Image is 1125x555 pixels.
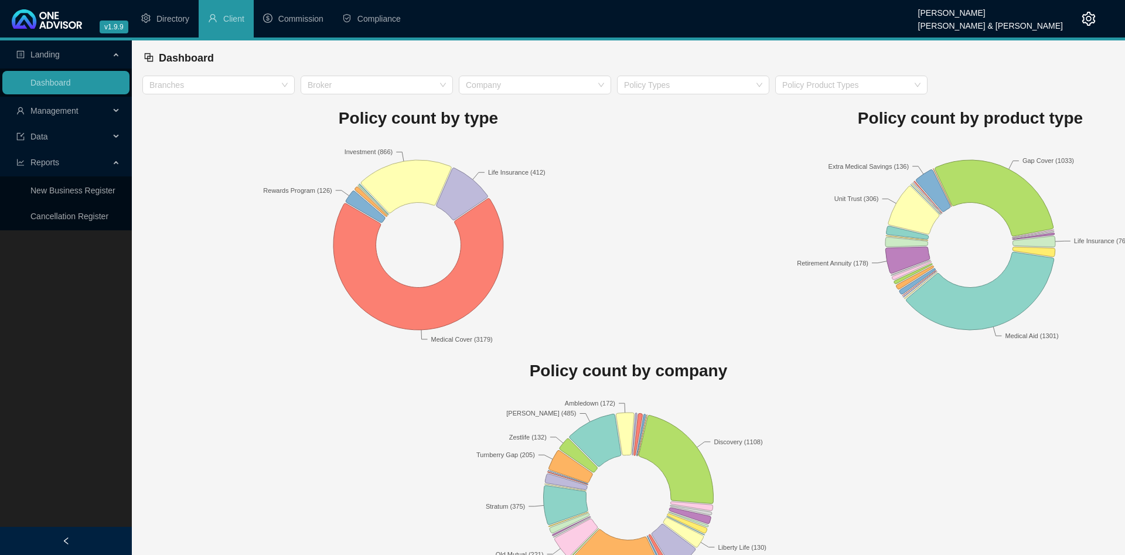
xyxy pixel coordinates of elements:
text: Discovery (1108) [714,438,762,445]
span: setting [141,13,151,23]
text: Zestlife (132) [509,434,547,441]
text: Investment (866) [345,148,393,155]
text: Gap Cover (1033) [1022,157,1074,164]
text: Stratum (375) [486,503,525,510]
text: Extra Medical Savings (136) [829,162,909,169]
span: Directory [156,14,189,23]
span: Data [30,132,48,141]
text: Ambledown (172) [565,400,615,407]
text: Unit Trust (306) [834,195,879,202]
a: Dashboard [30,78,71,87]
span: Dashboard [159,52,214,64]
span: import [16,132,25,141]
span: line-chart [16,158,25,166]
h1: Policy count by company [142,358,1114,384]
div: [PERSON_NAME] & [PERSON_NAME] [918,16,1063,29]
text: Life Insurance (412) [488,169,546,176]
text: Retirement Annuity (178) [797,259,868,266]
span: block [144,52,154,63]
span: Reports [30,158,59,167]
span: Compliance [357,14,401,23]
span: dollar [263,13,272,23]
span: Management [30,106,79,115]
a: Cancellation Register [30,212,108,221]
text: [PERSON_NAME] (485) [506,410,576,417]
span: Landing [30,50,60,59]
span: left [62,537,70,545]
text: Turnberry Gap (205) [476,451,535,458]
span: v1.9.9 [100,21,128,33]
span: user [16,107,25,115]
text: Medical Aid (1301) [1005,332,1058,339]
span: Commission [278,14,323,23]
text: Medical Cover (3179) [431,335,493,342]
span: setting [1082,12,1096,26]
span: profile [16,50,25,59]
a: New Business Register [30,186,115,195]
span: user [208,13,217,23]
span: safety [342,13,352,23]
h1: Policy count by type [142,105,694,131]
img: 2df55531c6924b55f21c4cf5d4484680-logo-light.svg [12,9,82,29]
text: Rewards Program (126) [263,186,332,193]
text: Liberty Life (130) [718,544,766,551]
div: [PERSON_NAME] [918,3,1063,16]
span: Client [223,14,244,23]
